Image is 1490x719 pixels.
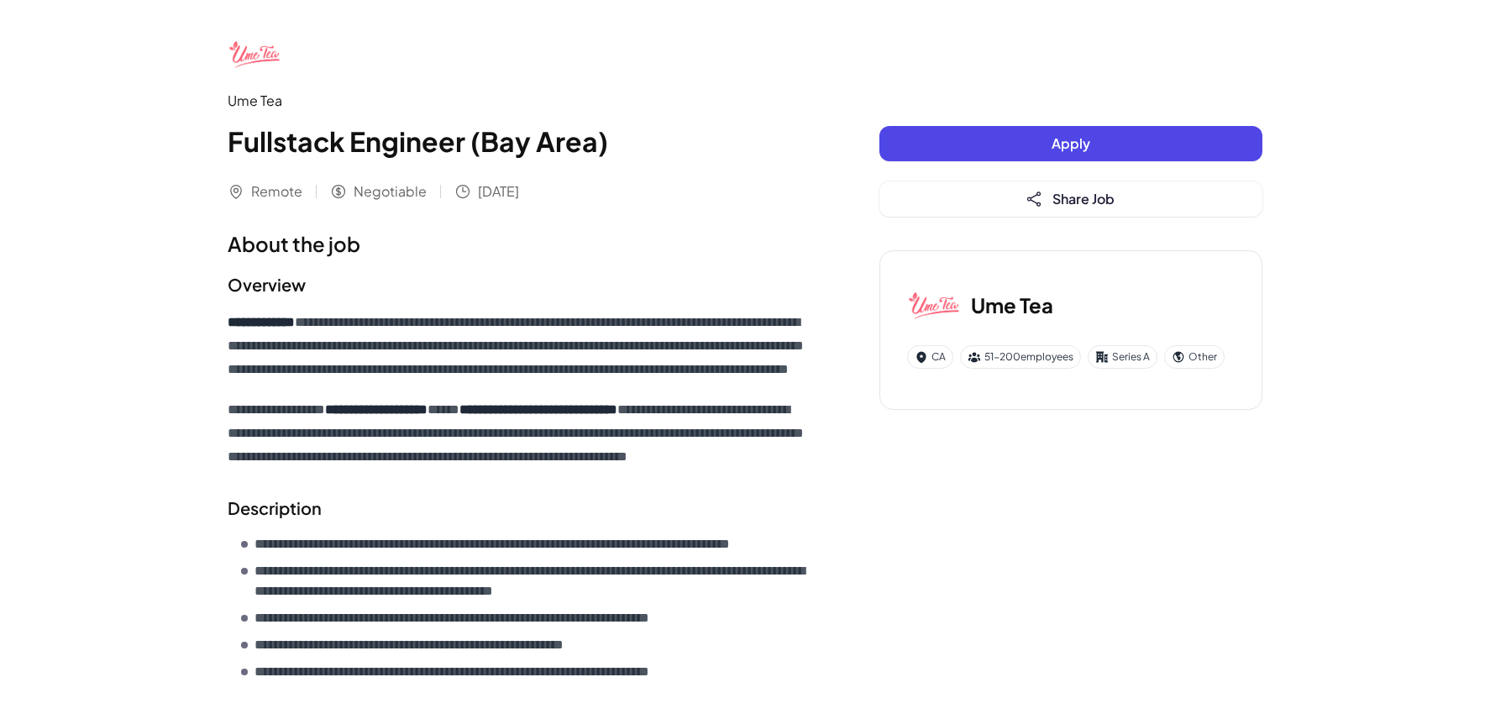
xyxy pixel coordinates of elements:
div: Ume Tea [228,91,812,111]
button: Share Job [879,181,1262,217]
span: Share Job [1052,190,1115,207]
h3: Ume Tea [971,290,1053,320]
span: Negotiable [354,181,427,202]
img: Um [228,27,281,81]
button: Apply [879,126,1262,161]
div: 51-200 employees [960,345,1081,369]
h2: Overview [228,272,812,297]
div: Series A [1088,345,1157,369]
h2: Description [228,496,812,521]
h1: About the job [228,228,812,259]
h1: Fullstack Engineer (Bay Area) [228,121,812,161]
div: Other [1164,345,1225,369]
span: [DATE] [478,181,519,202]
img: Um [907,278,961,332]
span: Apply [1052,134,1090,152]
div: CA [907,345,953,369]
span: Remote [251,181,302,202]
